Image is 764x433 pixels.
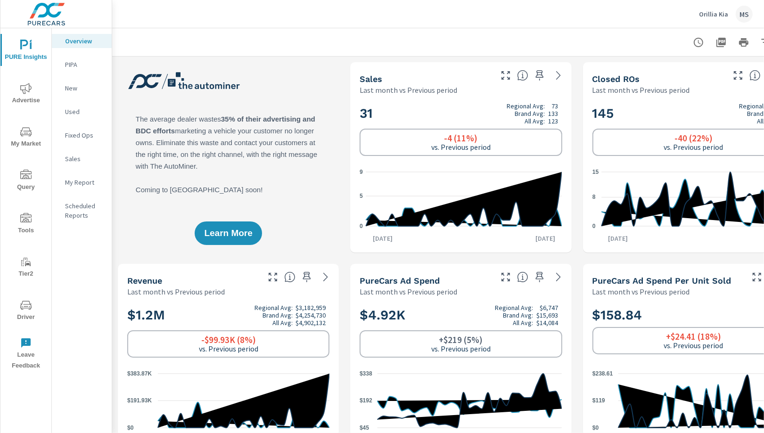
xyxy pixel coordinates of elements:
[201,335,256,344] h6: -$99.93K (8%)
[3,300,49,323] span: Driver
[498,68,513,83] button: Make Fullscreen
[360,286,457,297] p: Last month vs Previous period
[360,397,372,404] text: $192
[366,234,399,243] p: [DATE]
[3,337,49,371] span: Leave Feedback
[3,170,49,193] span: Query
[3,213,49,236] span: Tools
[498,270,513,285] button: Make Fullscreen
[664,341,723,350] p: vs. Previous period
[318,270,333,285] a: See more details in report
[601,234,634,243] p: [DATE]
[65,201,104,220] p: Scheduled Reports
[439,335,483,344] h6: +$219 (5%)
[0,28,51,375] div: nav menu
[664,143,723,151] p: vs. Previous period
[52,34,112,48] div: Overview
[195,221,262,245] button: Learn More
[65,83,104,93] p: New
[549,117,559,125] p: 123
[592,276,731,286] h5: PureCars Ad Spend Per Unit Sold
[592,370,613,377] text: $238.61
[592,169,599,175] text: 15
[272,319,293,327] p: All Avg:
[360,223,363,229] text: 0
[549,110,559,117] p: 133
[52,105,112,119] div: Used
[296,311,326,319] p: $4,254,730
[525,117,545,125] p: All Avg:
[360,84,457,96] p: Last month vs Previous period
[552,102,559,110] p: 73
[666,332,721,341] h6: +$24.41 (18%)
[65,178,104,187] p: My Report
[431,344,491,353] p: vs. Previous period
[532,270,547,285] span: Save this to your personalized report
[265,270,280,285] button: Make Fullscreen
[360,370,372,377] text: $338
[592,84,690,96] p: Last month vs Previous period
[736,6,753,23] div: MS
[296,304,326,311] p: $3,182,959
[296,319,326,327] p: $4,902,132
[65,154,104,163] p: Sales
[592,425,599,431] text: $0
[360,169,363,175] text: 9
[699,10,728,18] p: Orillia Kia
[65,131,104,140] p: Fixed Ops
[734,33,753,52] button: Print Report
[529,234,562,243] p: [DATE]
[199,344,258,353] p: vs. Previous period
[360,193,363,199] text: 5
[360,74,382,84] h5: Sales
[360,304,562,327] h2: $4.92K
[515,110,545,117] p: Brand Avg:
[127,276,162,286] h5: Revenue
[127,398,152,404] text: $191.93K
[537,319,559,327] p: $14,084
[507,102,545,110] p: Regional Avg:
[532,68,547,83] span: Save this to your personalized report
[52,57,112,72] div: PIPA
[52,128,112,142] div: Fixed Ops
[284,271,296,283] span: Total sales revenue over the selected date range. [Source: This data is sourced from the dealer’s...
[52,152,112,166] div: Sales
[263,311,293,319] p: Brand Avg:
[431,143,491,151] p: vs. Previous period
[495,304,533,311] p: Regional Avg:
[503,311,533,319] p: Brand Avg:
[52,175,112,189] div: My Report
[592,74,640,84] h5: Closed ROs
[3,40,49,63] span: PURE Insights
[3,256,49,279] span: Tier2
[65,36,104,46] p: Overview
[127,304,329,327] h2: $1.2M
[255,304,293,311] p: Regional Avg:
[3,126,49,149] span: My Market
[551,270,566,285] a: See more details in report
[52,199,112,222] div: Scheduled Reports
[592,398,605,404] text: $119
[540,304,559,311] p: $6,747
[127,286,225,297] p: Last month vs Previous period
[537,311,559,319] p: $15,693
[3,83,49,106] span: Advertise
[592,194,596,201] text: 8
[127,425,134,431] text: $0
[204,229,252,237] span: Learn More
[592,223,596,229] text: 0
[52,81,112,95] div: New
[360,102,562,125] h2: 31
[360,425,369,431] text: $45
[674,133,713,143] h6: -40 (22%)
[592,286,690,297] p: Last month vs Previous period
[749,70,761,81] span: Number of Repair Orders Closed by the selected dealership group over the selected time range. [So...
[65,60,104,69] p: PIPA
[517,70,528,81] span: Number of vehicles sold by the dealership over the selected date range. [Source: This data is sou...
[517,271,528,283] span: Total cost of media for all PureCars channels for the selected dealership group over the selected...
[299,270,314,285] span: Save this to your personalized report
[444,133,477,143] h6: -4 (11%)
[65,107,104,116] p: Used
[127,370,152,377] text: $383.87K
[731,68,746,83] button: Make Fullscreen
